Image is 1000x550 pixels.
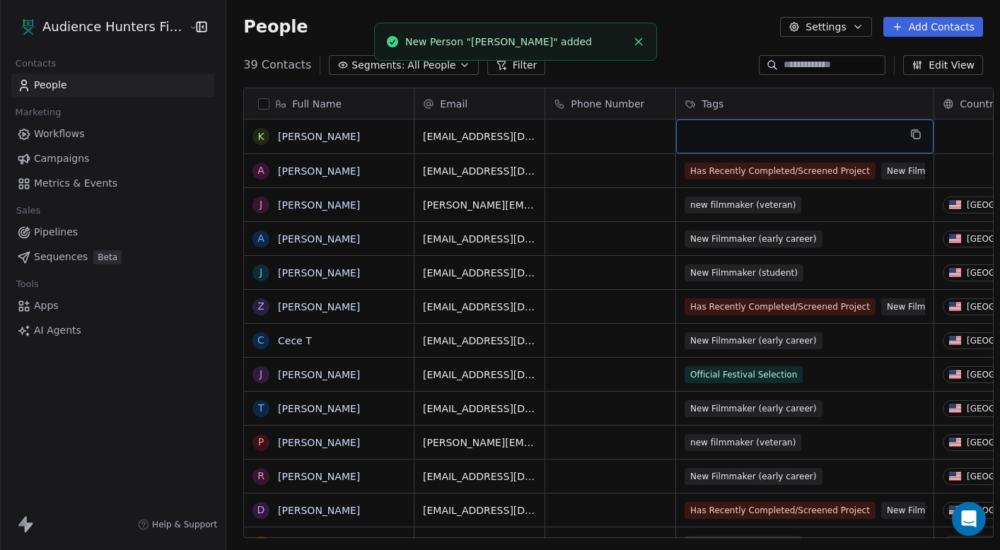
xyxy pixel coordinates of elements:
[11,172,214,195] a: Metrics & Events
[244,119,414,539] div: grid
[407,58,455,73] span: All People
[414,88,545,119] div: Email
[34,176,117,191] span: Metrics & Events
[423,129,536,144] span: [EMAIL_ADDRESS][DOMAIN_NAME]
[11,74,214,97] a: People
[34,323,81,338] span: AI Agents
[676,88,934,119] div: Tags
[685,434,801,451] span: new filmmaker (veteran)
[34,250,88,264] span: Sequences
[278,199,360,211] a: [PERSON_NAME]
[260,197,262,212] div: J
[258,129,264,144] div: K
[629,33,648,51] button: Close toast
[93,250,122,264] span: Beta
[152,519,217,530] span: Help & Support
[487,55,546,75] button: Filter
[243,57,311,74] span: 39 Contacts
[685,163,876,180] span: Has Recently Completed/Screened Project
[243,16,308,37] span: People
[278,131,360,142] a: [PERSON_NAME]
[278,267,360,279] a: [PERSON_NAME]
[257,469,264,484] div: R
[11,319,214,342] a: AI Agents
[20,18,37,35] img: AHFF%20symbol.png
[685,197,801,213] span: new filmmaker (veteran)
[423,469,536,484] span: [EMAIL_ADDRESS][DOMAIN_NAME]
[278,233,360,245] a: [PERSON_NAME]
[685,332,822,349] span: New Filmmaker (early career)
[571,97,644,111] span: Phone Number
[440,97,467,111] span: Email
[278,539,360,550] a: [PERSON_NAME]
[10,274,45,295] span: Tools
[685,264,803,281] span: New Filmmaker (student)
[278,165,360,177] a: [PERSON_NAME]
[278,369,360,380] a: [PERSON_NAME]
[260,367,262,382] div: J
[423,402,536,416] span: [EMAIL_ADDRESS][DOMAIN_NAME]
[138,519,217,530] a: Help & Support
[17,15,179,39] button: Audience Hunters Film Festival
[260,265,262,280] div: J
[278,301,360,312] a: [PERSON_NAME]
[685,400,822,417] span: New Filmmaker (early career)
[423,334,536,348] span: [EMAIL_ADDRESS][DOMAIN_NAME]
[960,97,999,111] span: Country
[258,231,265,246] div: A
[244,88,414,119] div: Full Name
[258,435,264,450] div: P
[405,35,627,49] div: New Person "[PERSON_NAME]" added
[685,230,822,247] span: New Filmmaker (early career)
[952,502,986,536] div: Open Intercom Messenger
[278,505,360,516] a: [PERSON_NAME]
[903,55,983,75] button: Edit View
[685,298,876,315] span: Has Recently Completed/Screened Project
[292,97,342,111] span: Full Name
[258,401,264,416] div: T
[278,335,312,346] a: Cece T
[11,245,214,269] a: SequencesBeta
[685,468,822,485] span: New Filmmaker (early career)
[423,164,536,178] span: [EMAIL_ADDRESS][DOMAIN_NAME]
[42,18,185,36] span: Audience Hunters Film Festival
[34,78,67,93] span: People
[278,437,360,448] a: [PERSON_NAME]
[258,299,265,314] div: Z
[257,503,265,517] div: D
[258,163,265,178] div: A
[780,17,871,37] button: Settings
[423,300,536,314] span: [EMAIL_ADDRESS][DOMAIN_NAME]
[685,366,803,383] span: Official Festival Selection
[11,147,214,170] a: Campaigns
[34,151,89,166] span: Campaigns
[423,198,536,212] span: [PERSON_NAME][EMAIL_ADDRESS][DOMAIN_NAME]
[10,200,47,221] span: Sales
[423,435,536,450] span: [PERSON_NAME][EMAIL_ADDRESS][DOMAIN_NAME]
[34,298,59,313] span: Apps
[257,333,264,348] div: C
[423,232,536,246] span: [EMAIL_ADDRESS][DOMAIN_NAME]
[423,266,536,280] span: [EMAIL_ADDRESS][DOMAIN_NAME]
[34,127,85,141] span: Workflows
[9,102,67,123] span: Marketing
[278,471,360,482] a: [PERSON_NAME]
[685,502,876,519] span: Has Recently Completed/Screened Project
[351,58,405,73] span: Segments:
[11,221,214,244] a: Pipelines
[423,368,536,382] span: [EMAIL_ADDRESS][DOMAIN_NAME]
[11,122,214,146] a: Workflows
[702,97,723,111] span: Tags
[423,503,536,517] span: [EMAIL_ADDRESS][DOMAIN_NAME]
[545,88,675,119] div: Phone Number
[11,294,214,317] a: Apps
[883,17,983,37] button: Add Contacts
[34,225,78,240] span: Pipelines
[9,53,62,74] span: Contacts
[278,403,360,414] a: [PERSON_NAME]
